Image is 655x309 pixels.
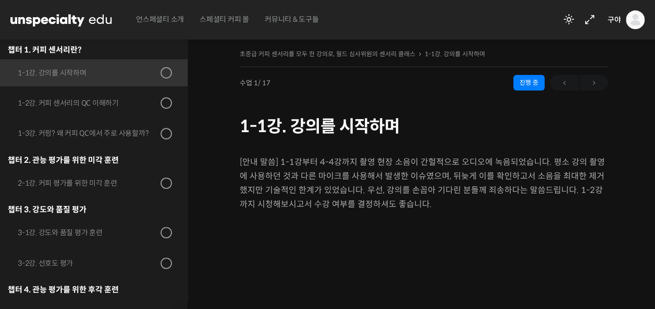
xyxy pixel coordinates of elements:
h3: 챕터 1. 커피 센서리란? [8,43,172,57]
div: 챕터 3. 강도와 품질 평가 [8,202,172,216]
div: 3-1강. 강도와 품질 평가 훈련 [18,227,157,238]
div: 챕터 2. 관능 평가를 위한 미각 훈련 [8,153,172,167]
a: 1-1강. 강의를 시작하며 [425,50,485,58]
a: 홈 [3,223,69,249]
div: 진행 중 [513,75,545,91]
div: 1-3강. 커핑? 왜 커피 QC에서 주로 사용할까? [18,127,157,139]
span: / 17 [258,79,270,87]
span: 홈 [33,238,39,247]
p: [안내 말씀] 1-1강부터 4-4강까지 촬영 현장 소음이 간헐적으로 오디오에 녹음되었습니다. 평소 강의 촬영에 사용하던 것과 다른 마이크를 사용해서 발생한 이슈였으며, 뒤늦게... [240,155,608,211]
div: 챕터 4. 관능 평가를 위한 후각 훈련 [8,282,172,297]
div: 2-1강. 커피 평가를 위한 미각 훈련 [18,177,157,189]
div: 1-2강. 커피 센서리의 QC 이해하기 [18,97,157,109]
span: 수업 1 [240,80,270,86]
span: 대화 [95,239,108,247]
span: 설정 [161,238,174,247]
a: 설정 [134,223,200,249]
span: 구야 [607,15,621,24]
h1: 1-1강. 강의를 시작하며 [240,117,608,136]
div: 3-2강. 선호도 평가 [18,257,157,269]
a: 초중급 커피 센서리를 모두 한 강의로, 월드 심사위원의 센서리 클래스 [240,50,415,58]
div: 1-1강. 강의를 시작하며 [18,67,157,79]
a: 대화 [69,223,134,249]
